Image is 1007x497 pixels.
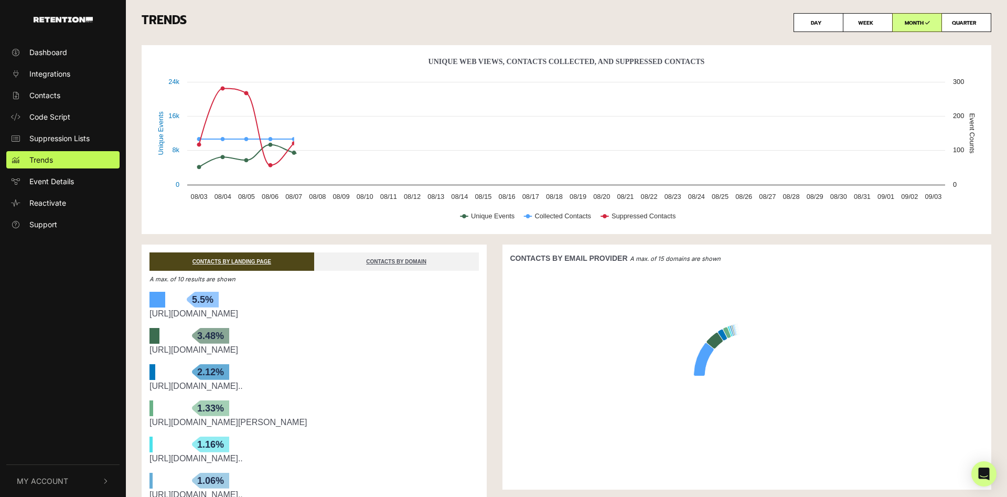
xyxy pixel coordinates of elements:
[641,193,658,200] text: 08/22
[29,90,60,101] span: Contacts
[534,212,591,220] text: Collected Contacts
[29,154,53,165] span: Trends
[149,416,479,429] div: https://fairwaystyles.com/collections/rlx-ralph-lauren
[191,193,208,200] text: 08/03
[522,193,539,200] text: 08/17
[783,193,799,200] text: 08/28
[953,112,964,120] text: 200
[168,78,179,86] text: 24k
[333,193,350,200] text: 08/09
[6,44,120,61] a: Dashboard
[735,193,752,200] text: 08/26
[314,252,479,271] a: CONTACTS BY DOMAIN
[29,111,70,122] span: Code Script
[830,193,847,200] text: 08/30
[17,475,68,487] span: My Account
[877,193,894,200] text: 09/01
[34,17,93,23] img: Retention.com
[892,13,942,32] label: MONTH
[688,193,705,200] text: 08/24
[149,382,243,390] a: [URL][DOMAIN_NAME]..
[380,193,397,200] text: 08/11
[6,465,120,497] button: My Account
[546,193,563,200] text: 08/18
[427,193,444,200] text: 08/13
[968,113,976,154] text: Event Counts
[901,193,918,200] text: 09/02
[192,473,229,489] span: 1.06%
[168,112,179,120] text: 16k
[617,193,634,200] text: 08/21
[6,194,120,212] a: Reactivate
[29,219,57,230] span: Support
[971,461,997,487] div: Open Intercom Messenger
[510,254,628,262] strong: CONTACTS BY EMAIL PROVIDER
[172,146,179,154] text: 8k
[357,193,373,200] text: 08/10
[843,13,893,32] label: WEEK
[6,87,120,104] a: Contacts
[570,193,586,200] text: 08/19
[309,193,326,200] text: 08/08
[475,193,491,200] text: 08/15
[807,193,823,200] text: 08/29
[6,130,120,147] a: Suppression Lists
[215,193,231,200] text: 08/04
[149,418,307,427] a: [URL][DOMAIN_NAME][PERSON_NAME]
[854,193,871,200] text: 08/31
[953,181,957,188] text: 0
[149,344,479,356] div: https://fairwaystyles.com/collections/sale
[451,193,468,200] text: 08/14
[238,193,255,200] text: 08/05
[941,13,991,32] label: QUARTER
[471,212,515,220] text: Unique Events
[192,400,229,416] span: 1.33%
[192,437,229,452] span: 1.16%
[29,176,74,187] span: Event Details
[593,193,610,200] text: 08/20
[285,193,302,200] text: 08/07
[29,197,66,208] span: Reactivate
[192,364,229,380] span: 2.12%
[6,151,120,168] a: Trends
[6,216,120,233] a: Support
[149,380,479,393] div: https://fairwaystyles.com/products/womens-g-112-camo-sole-kiltie-spikeless-golf-shoes-10519436-fs
[29,133,90,144] span: Suppression Lists
[192,328,229,344] span: 3.48%
[794,13,843,32] label: DAY
[759,193,776,200] text: 08/27
[176,181,179,188] text: 0
[149,308,479,320] div: https://fairwaystyles.com/
[6,173,120,190] a: Event Details
[953,78,964,86] text: 300
[6,108,120,125] a: Code Script
[262,193,278,200] text: 08/06
[404,193,421,200] text: 08/12
[187,292,219,308] span: 5.5%
[953,146,964,154] text: 100
[149,309,238,318] a: [URL][DOMAIN_NAME]
[149,252,314,271] a: CONTACTS BY LANDING PAGE
[499,193,516,200] text: 08/16
[6,65,120,82] a: Integrations
[630,255,721,262] em: A max. of 15 domains are shown
[665,193,681,200] text: 08/23
[157,111,165,155] text: Unique Events
[149,53,983,231] svg: Unique Web Views, Contacts Collected, And Suppressed Contacts
[142,13,991,32] h3: TRENDS
[712,193,729,200] text: 08/25
[149,276,235,283] em: A max. of 10 results are shown
[149,454,243,463] a: [URL][DOMAIN_NAME]..
[149,452,479,465] div: https://fairwaystyles.com/products/womens-gallivan2r-brogue-cap-toe-spikeless-golf-shoes-10519438-fs
[29,68,70,79] span: Integrations
[428,58,705,66] text: Unique Web Views, Contacts Collected, And Suppressed Contacts
[612,212,676,220] text: Suppressed Contacts
[29,47,67,58] span: Dashboard
[149,345,238,354] a: [URL][DOMAIN_NAME]
[925,193,941,200] text: 09/03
